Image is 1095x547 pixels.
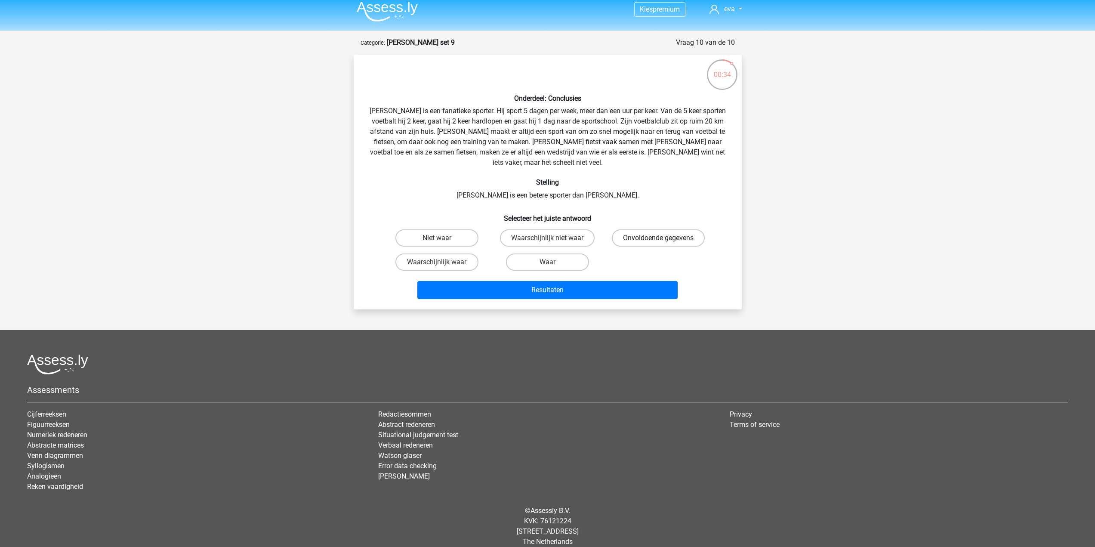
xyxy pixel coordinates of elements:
a: Venn diagrammen [27,451,83,460]
a: Situational judgement test [378,431,458,439]
a: Analogieen [27,472,61,480]
label: Niet waar [395,229,478,247]
h6: Onderdeel: Conclusies [367,94,728,102]
small: Categorie: [361,40,385,46]
div: [PERSON_NAME] is een fanatieke sporter. Hij sport 5 dagen per week, meer dan een uur per keer. Va... [357,62,738,303]
a: Abstract redeneren [378,420,435,429]
a: Cijferreeksen [27,410,66,418]
img: Assessly [357,1,418,22]
a: Verbaal redeneren [378,441,433,449]
div: 00:34 [706,59,738,80]
a: Terms of service [730,420,780,429]
a: Abstracte matrices [27,441,84,449]
label: Waarschijnlijk waar [395,253,478,271]
a: Numeriek redeneren [27,431,87,439]
strong: [PERSON_NAME] set 9 [387,38,455,46]
a: Assessly B.V. [531,507,570,515]
h5: Assessments [27,385,1068,395]
span: Kies [640,5,653,13]
label: Waar [506,253,589,271]
a: Error data checking [378,462,437,470]
a: Figuurreeksen [27,420,70,429]
div: Vraag 10 van de 10 [676,37,735,48]
img: Assessly logo [27,354,88,374]
a: Reken vaardigheid [27,482,83,491]
a: Syllogismen [27,462,65,470]
a: Watson glaser [378,451,422,460]
label: Waarschijnlijk niet waar [500,229,595,247]
a: Privacy [730,410,752,418]
h6: Selecteer het juiste antwoord [367,207,728,223]
label: Onvoldoende gegevens [612,229,705,247]
button: Resultaten [417,281,678,299]
a: Kiespremium [635,3,685,15]
span: eva [724,5,735,13]
span: premium [653,5,680,13]
a: eva [706,4,745,14]
h6: Stelling [367,178,728,186]
a: Redactiesommen [378,410,431,418]
a: [PERSON_NAME] [378,472,430,480]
